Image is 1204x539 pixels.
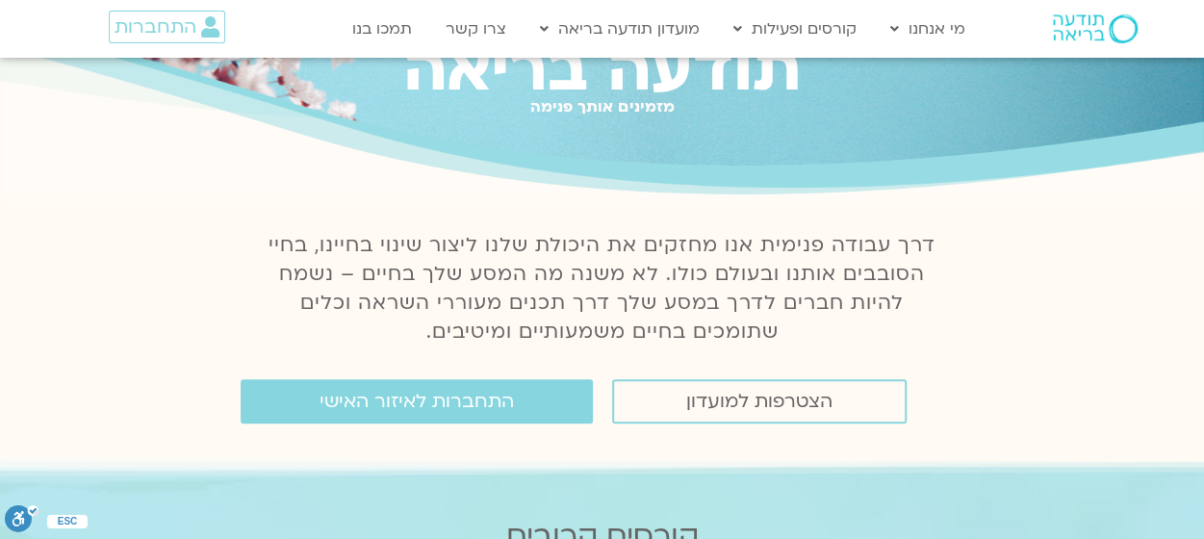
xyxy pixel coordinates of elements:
span: התחברות לאיזור האישי [320,391,514,412]
a: צרו קשר [436,11,516,47]
a: מי אנחנו [881,11,975,47]
a: הצטרפות למועדון [612,379,907,423]
a: מועדון תודעה בריאה [530,11,709,47]
a: תמכו בנו [343,11,422,47]
a: התחברות [109,11,225,43]
a: התחברות לאיזור האישי [241,379,593,423]
span: התחברות [115,16,196,38]
span: הצטרפות למועדון [686,391,833,412]
img: תודעה בריאה [1053,14,1138,43]
a: קורסים ופעילות [724,11,866,47]
p: דרך עבודה פנימית אנו מחזקים את היכולת שלנו ליצור שינוי בחיינו, בחיי הסובבים אותנו ובעולם כולו. לא... [258,231,947,346]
